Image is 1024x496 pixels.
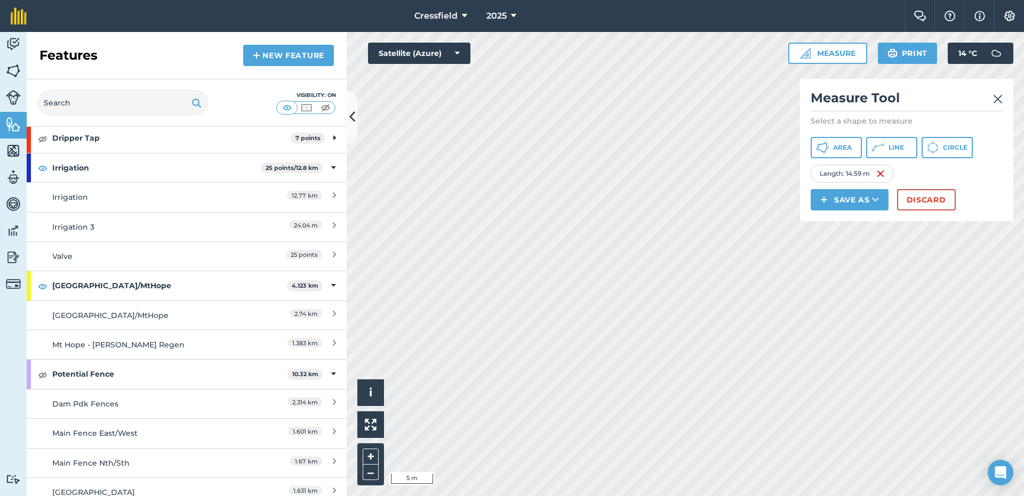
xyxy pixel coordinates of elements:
button: Measure [788,43,867,64]
span: Cressfield [414,10,458,22]
span: 2.314 km [287,397,322,406]
img: svg+xml;base64,PHN2ZyB4bWxucz0iaHR0cDovL3d3dy53My5vcmcvMjAwMC9zdmciIHdpZHRoPSIxOCIgaGVpZ2h0PSIyNC... [38,161,47,174]
img: svg+xml;base64,PD94bWwgdmVyc2lvbj0iMS4wIiBlbmNvZGluZz0idXRmLTgiPz4KPCEtLSBHZW5lcmF0b3I6IEFkb2JlIE... [986,43,1007,64]
a: Dam Pdk Fences2.314 km [27,389,347,418]
a: Irrigation 324.04 m [27,212,347,241]
img: svg+xml;base64,PD94bWwgdmVyc2lvbj0iMS4wIiBlbmNvZGluZz0idXRmLTgiPz4KPCEtLSBHZW5lcmF0b3I6IEFkb2JlIE... [6,249,21,265]
strong: 4.123 km [292,282,318,289]
strong: [GEOGRAPHIC_DATA]/MtHope [52,271,287,300]
img: svg+xml;base64,PHN2ZyB4bWxucz0iaHR0cDovL3d3dy53My5vcmcvMjAwMC9zdmciIHdpZHRoPSIxNCIgaGVpZ2h0PSIyNC... [253,49,260,62]
span: 2025 [486,10,507,22]
div: Irrigation 3 [52,221,242,233]
img: Ruler icon [800,48,811,59]
img: svg+xml;base64,PD94bWwgdmVyc2lvbj0iMS4wIiBlbmNvZGluZz0idXRmLTgiPz4KPCEtLSBHZW5lcmF0b3I6IEFkb2JlIE... [6,277,21,291]
div: Visibility: On [276,91,336,100]
img: svg+xml;base64,PD94bWwgdmVyc2lvbj0iMS4wIiBlbmNvZGluZz0idXRmLTgiPz4KPCEtLSBHZW5lcmF0b3I6IEFkb2JlIE... [6,196,21,212]
img: svg+xml;base64,PHN2ZyB4bWxucz0iaHR0cDovL3d3dy53My5vcmcvMjAwMC9zdmciIHdpZHRoPSI1MCIgaGVpZ2h0PSI0MC... [300,102,313,113]
a: New feature [243,45,334,66]
span: 25 points [286,250,322,259]
span: 1.383 km [287,338,322,347]
button: Save as [811,189,889,210]
img: svg+xml;base64,PHN2ZyB4bWxucz0iaHR0cDovL3d3dy53My5vcmcvMjAwMC9zdmciIHdpZHRoPSIxOSIgaGVpZ2h0PSIyNC... [191,96,202,109]
div: Irrigation [52,191,242,203]
img: svg+xml;base64,PHN2ZyB4bWxucz0iaHR0cDovL3d3dy53My5vcmcvMjAwMC9zdmciIHdpZHRoPSI1MCIgaGVpZ2h0PSI0MC... [281,102,294,113]
img: svg+xml;base64,PHN2ZyB4bWxucz0iaHR0cDovL3d3dy53My5vcmcvMjAwMC9zdmciIHdpZHRoPSI1NiIgaGVpZ2h0PSI2MC... [6,63,21,79]
div: Dripper Tap7 points [27,124,347,152]
button: Area [811,137,862,158]
strong: 7 points [295,134,321,142]
span: 1.67 km [290,457,322,466]
h2: Measure Tool [811,90,1003,111]
img: svg+xml;base64,PHN2ZyB4bWxucz0iaHR0cDovL3d3dy53My5vcmcvMjAwMC9zdmciIHdpZHRoPSIxOCIgaGVpZ2h0PSIyNC... [38,132,47,145]
span: 1.631 km [289,486,322,495]
img: svg+xml;base64,PD94bWwgdmVyc2lvbj0iMS4wIiBlbmNvZGluZz0idXRmLTgiPz4KPCEtLSBHZW5lcmF0b3I6IEFkb2JlIE... [6,36,21,52]
img: svg+xml;base64,PHN2ZyB4bWxucz0iaHR0cDovL3d3dy53My5vcmcvMjAwMC9zdmciIHdpZHRoPSIxOCIgaGVpZ2h0PSIyNC... [38,368,47,381]
div: Open Intercom Messenger [988,460,1013,485]
span: 24.04 m [289,221,322,230]
img: svg+xml;base64,PHN2ZyB4bWxucz0iaHR0cDovL3d3dy53My5vcmcvMjAwMC9zdmciIHdpZHRoPSIxOCIgaGVpZ2h0PSIyNC... [38,280,47,292]
img: svg+xml;base64,PHN2ZyB4bWxucz0iaHR0cDovL3d3dy53My5vcmcvMjAwMC9zdmciIHdpZHRoPSIxNyIgaGVpZ2h0PSIxNy... [974,10,985,22]
button: i [357,379,384,406]
a: Main Fence East/West1.601 km [27,418,347,448]
button: Line [866,137,917,158]
img: svg+xml;base64,PHN2ZyB4bWxucz0iaHR0cDovL3d3dy53My5vcmcvMjAwMC9zdmciIHdpZHRoPSIxOSIgaGVpZ2h0PSIyNC... [887,47,898,60]
span: 1.601 km [288,427,322,436]
span: Circle [943,143,967,152]
img: svg+xml;base64,PHN2ZyB4bWxucz0iaHR0cDovL3d3dy53My5vcmcvMjAwMC9zdmciIHdpZHRoPSIxNiIgaGVpZ2h0PSIyNC... [876,167,885,180]
a: Valve25 points [27,241,347,271]
h2: Features [39,47,98,64]
a: Main Fence Nth/Sth1.67 km [27,448,347,477]
div: Mt Hope - [PERSON_NAME] Regen [52,339,242,351]
input: Search [37,90,208,116]
div: Main Fence Nth/Sth [52,457,242,469]
div: Potential Fence10.32 km [27,360,347,388]
a: [GEOGRAPHIC_DATA]/MtHope2.74 km [27,300,347,330]
p: Select a shape to measure [811,116,1003,126]
img: svg+xml;base64,PHN2ZyB4bWxucz0iaHR0cDovL3d3dy53My5vcmcvMjAwMC9zdmciIHdpZHRoPSI1NiIgaGVpZ2h0PSI2MC... [6,116,21,132]
div: [GEOGRAPHIC_DATA]/MtHope4.123 km [27,271,347,300]
strong: Dripper Tap [52,124,291,152]
strong: 25 points / 12.8 km [266,164,318,172]
img: svg+xml;base64,PD94bWwgdmVyc2lvbj0iMS4wIiBlbmNvZGluZz0idXRmLTgiPz4KPCEtLSBHZW5lcmF0b3I6IEFkb2JlIE... [6,223,21,239]
button: + [363,449,379,465]
a: Mt Hope - [PERSON_NAME] Regen1.383 km [27,330,347,359]
span: 14 ° C [958,43,977,64]
div: Valve [52,250,242,262]
button: Circle [922,137,973,158]
div: Irrigation25 points/12.8 km [27,153,347,182]
button: 14 °C [948,43,1013,64]
span: 12.77 km [287,191,322,200]
button: Satellite (Azure) [368,43,470,64]
div: Length : 14.59 m [811,165,894,183]
span: Line [889,143,904,152]
img: svg+xml;base64,PD94bWwgdmVyc2lvbj0iMS4wIiBlbmNvZGluZz0idXRmLTgiPz4KPCEtLSBHZW5lcmF0b3I6IEFkb2JlIE... [6,474,21,484]
button: Print [878,43,938,64]
div: Main Fence East/West [52,427,242,439]
img: Four arrows, one pointing top left, one top right, one bottom right and the last bottom left [365,419,377,430]
img: svg+xml;base64,PHN2ZyB4bWxucz0iaHR0cDovL3d3dy53My5vcmcvMjAwMC9zdmciIHdpZHRoPSI1MCIgaGVpZ2h0PSI0MC... [319,102,332,113]
img: svg+xml;base64,PD94bWwgdmVyc2lvbj0iMS4wIiBlbmNvZGluZz0idXRmLTgiPz4KPCEtLSBHZW5lcmF0b3I6IEFkb2JlIE... [6,90,21,105]
img: svg+xml;base64,PHN2ZyB4bWxucz0iaHR0cDovL3d3dy53My5vcmcvMjAwMC9zdmciIHdpZHRoPSIxNCIgaGVpZ2h0PSIyNC... [820,193,828,206]
a: Irrigation12.77 km [27,182,347,212]
span: 2.74 km [290,309,322,318]
button: – [363,465,379,480]
img: A question mark icon [943,11,956,21]
span: i [369,386,372,399]
img: Two speech bubbles overlapping with the left bubble in the forefront [914,11,926,21]
img: svg+xml;base64,PHN2ZyB4bWxucz0iaHR0cDovL3d3dy53My5vcmcvMjAwMC9zdmciIHdpZHRoPSI1NiIgaGVpZ2h0PSI2MC... [6,143,21,159]
img: fieldmargin Logo [11,7,27,25]
img: A cog icon [1003,11,1016,21]
div: Dam Pdk Fences [52,398,242,410]
strong: Irrigation [52,153,261,182]
span: Area [833,143,852,152]
button: Discard [897,189,956,210]
img: svg+xml;base64,PD94bWwgdmVyc2lvbj0iMS4wIiBlbmNvZGluZz0idXRmLTgiPz4KPCEtLSBHZW5lcmF0b3I6IEFkb2JlIE... [6,169,21,185]
div: [GEOGRAPHIC_DATA]/MtHope [52,310,242,321]
img: svg+xml;base64,PHN2ZyB4bWxucz0iaHR0cDovL3d3dy53My5vcmcvMjAwMC9zdmciIHdpZHRoPSIyMiIgaGVpZ2h0PSIzMC... [993,93,1003,105]
strong: 10.32 km [292,370,318,378]
strong: Potential Fence [52,360,287,388]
